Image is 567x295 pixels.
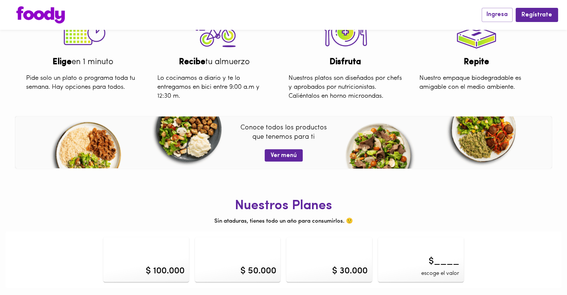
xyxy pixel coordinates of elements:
button: Ver menú [265,149,303,161]
div: en 1 minuto [21,56,146,68]
img: tutorial-step-1.png [57,8,109,56]
span: Ingresa [486,11,508,18]
img: tutorial-step-3.png [188,8,240,56]
div: $ 50.000 [240,265,276,277]
div: tu almuerzo [152,56,277,68]
div: Pide solo un plato o programa toda tu semana. Hay opciones para todos. [21,68,146,98]
p: Conoce todos los productos que tenemos para ti [212,123,354,147]
div: $ 100.000 [146,265,185,277]
div: Nuestros platos son diseñados por chefs y aprobados por nutricionistas. Caliéntalos en horno micr... [283,68,408,107]
span: $____ [429,255,459,268]
div: $ 30.000 [332,265,368,277]
b: Repite [464,58,489,66]
img: tutorial-step-4.png [450,8,503,56]
div: Nuestro empaque biodegradable es amigable con el medio ambiente. [414,68,539,98]
img: tutorial-step-2.png [319,8,371,56]
span: Ver menú [271,152,297,159]
b: Elige [53,58,72,66]
span: escoge el valor [421,270,459,277]
button: Regístrate [516,8,558,22]
div: Lo cocinamos a diario y te lo entregamos en bici entre 9:00 a.m y 12:30 m. [152,68,277,107]
button: Ingresa [482,8,513,22]
b: Recibe [179,58,205,66]
span: Sin ataduras, tienes todo un año para consumirlos. 🙂 [214,219,353,224]
span: Regístrate [522,12,552,19]
img: logo.png [16,6,65,23]
iframe: Messagebird Livechat Widget [524,252,560,288]
h1: Nuestros Planes [6,199,561,214]
b: Disfruta [330,58,361,66]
